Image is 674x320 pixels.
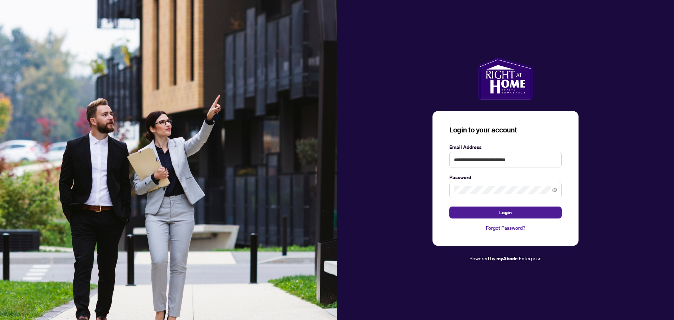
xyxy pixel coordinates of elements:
span: Login [499,207,512,218]
label: Password [449,174,562,181]
h3: Login to your account [449,125,562,135]
span: Powered by [469,255,495,261]
label: Email Address [449,143,562,151]
a: myAbode [496,255,518,262]
img: ma-logo [478,58,533,100]
span: eye-invisible [552,188,557,192]
button: Login [449,207,562,218]
span: Enterprise [519,255,542,261]
a: Forgot Password? [449,224,562,232]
